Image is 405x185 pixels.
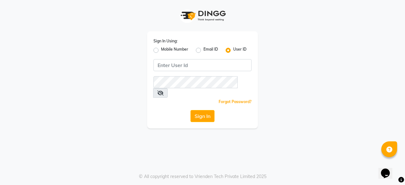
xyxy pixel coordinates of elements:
button: Sign In [190,110,215,122]
input: Username [153,59,252,71]
label: User ID [233,46,246,54]
label: Sign In Using: [153,38,178,44]
a: Forgot Password? [219,99,252,104]
label: Mobile Number [161,46,188,54]
iframe: chat widget [378,160,399,179]
img: logo1.svg [177,6,228,25]
label: Email ID [203,46,218,54]
input: Username [153,76,238,88]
